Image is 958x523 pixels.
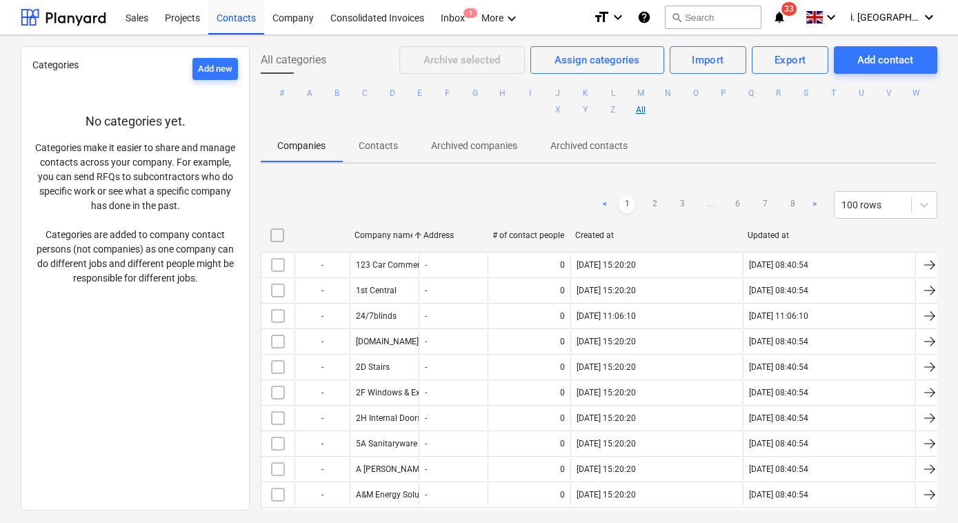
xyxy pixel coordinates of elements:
div: [DATE] 15:20:20 [577,464,636,474]
div: 2D Stairs [356,362,390,372]
div: - [425,464,427,474]
div: 0 [560,311,565,321]
p: Categories make it easier to share and manage contacts across your company. For example, you can ... [32,141,238,286]
button: Y [577,101,594,118]
div: # of contact people [492,230,564,240]
button: A [301,85,318,101]
div: [DATE] 15:20:20 [577,439,636,448]
div: Add new [198,61,232,77]
div: 0 [560,413,565,423]
div: 24/7blinds [356,311,397,321]
div: [DATE] 15:20:20 [577,490,636,500]
div: - [295,382,350,404]
span: All categories [261,52,326,68]
p: Contacts [359,139,398,153]
div: 123 Car Commercial [356,260,433,270]
div: - [295,407,350,429]
div: 0 [560,439,565,448]
span: Categories [32,59,79,70]
button: J [550,85,566,101]
div: - [425,439,427,448]
div: - [425,490,427,500]
a: Page 1 is your current page [619,197,635,213]
div: 5A Sanitaryware [356,439,417,448]
div: - [295,330,350,353]
button: H [495,85,511,101]
div: - [295,433,350,455]
div: [DATE] 11:06:10 [577,311,636,321]
div: 0 [560,464,565,474]
div: 0 [560,388,565,397]
div: [DATE] 15:20:20 [577,413,636,423]
div: - [425,413,427,423]
button: I [522,85,539,101]
p: Archived contacts [550,139,628,153]
div: 0 [560,362,565,372]
div: [DOMAIN_NAME] [356,337,419,346]
button: Assign categories [530,46,664,74]
p: No categories yet. [32,113,238,130]
div: 2F Windows & Externals Doors [356,388,470,397]
div: - [425,311,427,321]
div: - [425,286,427,295]
div: [DATE] 15:20:20 [577,337,636,346]
div: 0 [560,286,565,295]
div: [DATE] 15:20:20 [577,260,636,270]
button: F [439,85,456,101]
p: Companies [277,139,326,153]
div: A&M Energy Solutions [356,490,438,500]
button: C [357,85,373,101]
i: keyboard_arrow_down [503,10,520,27]
iframe: Chat Widget [649,22,958,523]
div: - [295,458,350,480]
div: - [295,356,350,378]
button: M [632,85,649,101]
div: - [425,362,427,372]
div: - [295,279,350,302]
div: - [295,254,350,276]
div: 2H Internal Doors [356,413,421,423]
button: Z [605,101,621,118]
button: All [632,101,649,118]
div: Assign categories [555,51,639,69]
div: 0 [560,260,565,270]
div: - [295,484,350,506]
div: - [425,337,427,346]
div: Company name [355,230,412,240]
button: G [467,85,483,101]
div: A [PERSON_NAME] & Son Transport [356,464,488,474]
div: [DATE] 15:20:20 [577,362,636,372]
a: Page 2 [646,197,663,213]
span: 1 [463,8,477,18]
div: - [295,305,350,327]
button: Add new [192,58,238,80]
button: L [605,85,621,101]
div: - [425,260,427,270]
button: K [577,85,594,101]
div: 0 [560,337,565,346]
button: # [274,85,290,101]
button: X [550,101,566,118]
a: Previous page [597,197,613,213]
div: [DATE] 15:20:20 [577,388,636,397]
div: 1st Central [356,286,397,295]
div: [DATE] 15:20:20 [577,286,636,295]
p: Archived companies [431,139,517,153]
button: B [329,85,346,101]
button: D [384,85,401,101]
div: - [425,388,427,397]
div: Address [423,230,481,240]
button: E [412,85,428,101]
div: 0 [560,490,565,500]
